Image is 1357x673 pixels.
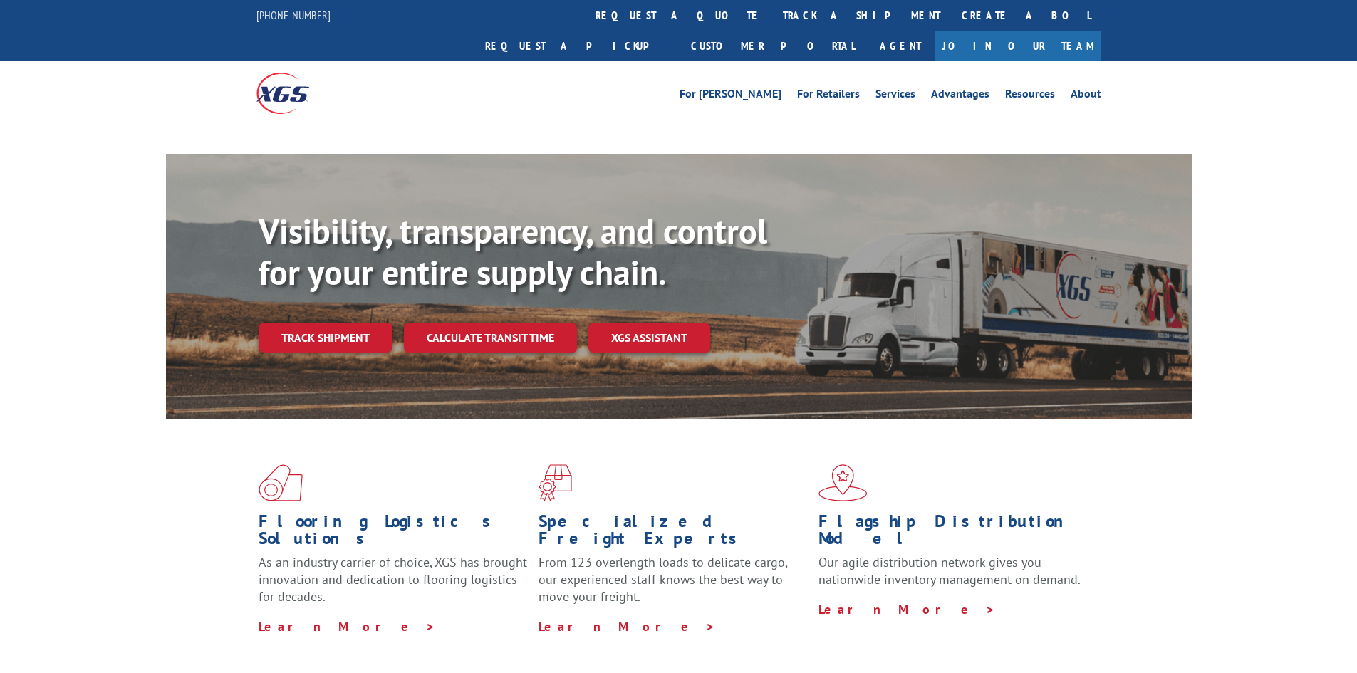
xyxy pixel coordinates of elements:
a: For Retailers [797,88,860,104]
a: Join Our Team [935,31,1101,61]
a: Agent [865,31,935,61]
a: Advantages [931,88,989,104]
a: Request a pickup [474,31,680,61]
span: Our agile distribution network gives you nationwide inventory management on demand. [818,554,1081,588]
a: Learn More > [539,618,716,635]
a: Customer Portal [680,31,865,61]
img: xgs-icon-flagship-distribution-model-red [818,464,868,501]
a: For [PERSON_NAME] [680,88,781,104]
a: Resources [1005,88,1055,104]
a: About [1071,88,1101,104]
h1: Flagship Distribution Model [818,513,1088,554]
a: Calculate transit time [404,323,577,353]
a: Learn More > [818,601,996,617]
h1: Flooring Logistics Solutions [259,513,528,554]
span: As an industry carrier of choice, XGS has brought innovation and dedication to flooring logistics... [259,554,527,605]
h1: Specialized Freight Experts [539,513,808,554]
img: xgs-icon-focused-on-flooring-red [539,464,572,501]
a: Services [875,88,915,104]
a: XGS ASSISTANT [588,323,710,353]
a: Track shipment [259,323,392,353]
img: xgs-icon-total-supply-chain-intelligence-red [259,464,303,501]
a: Learn More > [259,618,436,635]
p: From 123 overlength loads to delicate cargo, our experienced staff knows the best way to move you... [539,554,808,617]
a: [PHONE_NUMBER] [256,8,331,22]
b: Visibility, transparency, and control for your entire supply chain. [259,209,767,294]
